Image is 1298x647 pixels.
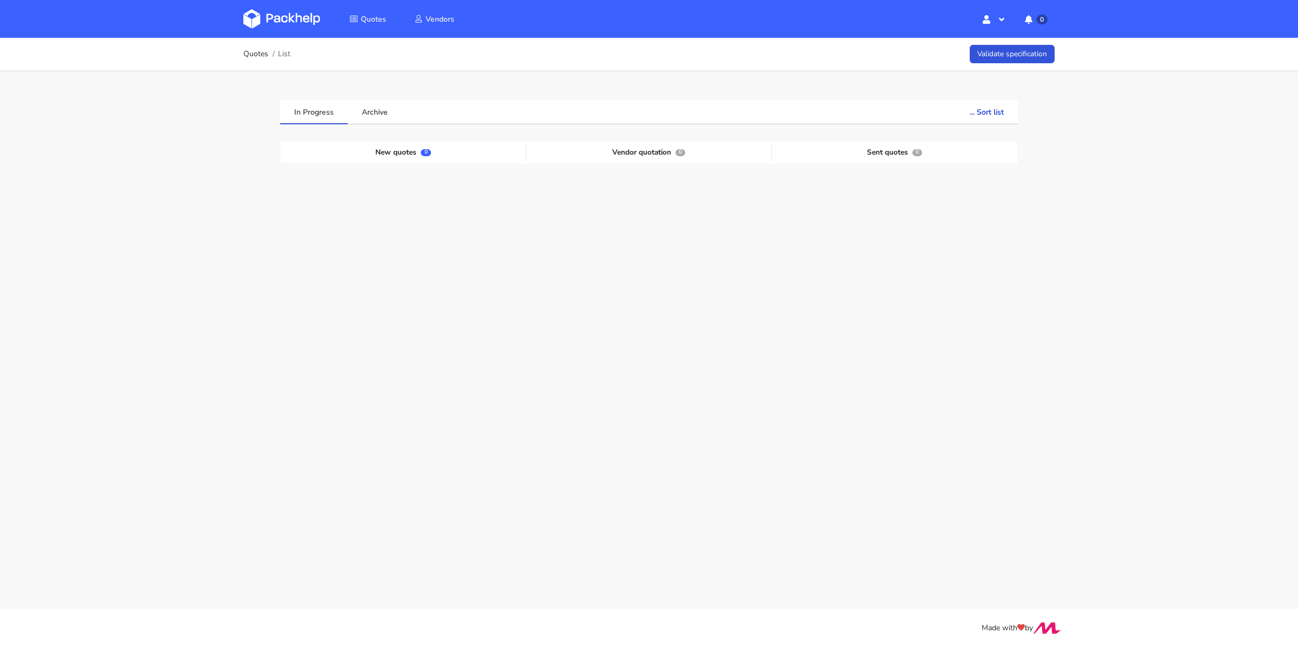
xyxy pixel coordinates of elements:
[1036,15,1048,24] span: 0
[526,144,772,161] div: Vendor quotation
[1016,9,1055,29] button: 0
[361,14,386,24] span: Quotes
[426,14,454,24] span: Vendors
[970,45,1055,64] a: Validate specification
[1033,622,1061,634] img: Move Closer
[956,99,1018,123] button: ... Sort list
[421,149,431,156] span: 0
[772,144,1017,161] div: Sent quotes
[229,622,1069,635] div: Made with by
[243,43,290,65] nav: breadcrumb
[243,9,320,29] img: Dashboard
[280,99,348,123] a: In Progress
[336,9,399,29] a: Quotes
[912,149,922,156] span: 0
[348,99,402,123] a: Archive
[278,50,290,58] span: List
[281,144,526,161] div: New quotes
[676,149,685,156] span: 0
[401,9,467,29] a: Vendors
[243,50,268,58] a: Quotes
